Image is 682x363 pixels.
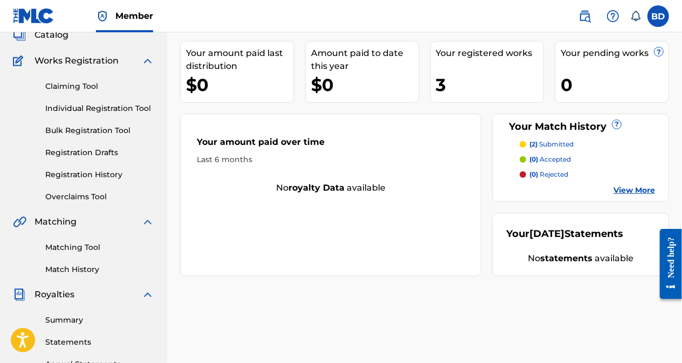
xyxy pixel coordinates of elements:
[181,181,481,194] div: No available
[529,155,571,164] p: accepted
[13,288,26,301] img: Royalties
[35,288,74,301] span: Royalties
[578,10,591,23] img: search
[13,29,26,41] img: Catalog
[529,155,538,163] span: (0)
[96,10,109,23] img: Top Rightsholder
[197,136,465,154] div: Your amount paid over time
[311,73,419,97] div: $0
[35,29,68,41] span: Catalog
[141,288,154,301] img: expand
[45,337,154,348] a: Statements
[45,264,154,275] a: Match History
[529,139,574,149] p: submitted
[520,139,655,149] a: (2) submitted
[647,5,669,27] div: User Menu
[13,215,26,228] img: Matching
[35,54,119,67] span: Works Registration
[45,242,154,253] a: Matching Tool
[574,5,596,27] a: Public Search
[45,169,154,180] a: Registration History
[13,54,27,67] img: Works Registration
[652,221,682,308] iframe: Resource Center
[45,81,154,92] a: Claiming Tool
[529,140,538,148] span: (2)
[45,147,154,158] a: Registration Drafts
[35,215,77,228] span: Matching
[311,47,419,73] div: Amount paid to date this year
[561,73,669,97] div: 0
[45,315,154,326] a: Summary
[506,227,623,241] div: Your Statements
[540,253,593,263] strong: statements
[45,191,154,203] a: Overclaims Tool
[141,215,154,228] img: expand
[614,185,655,196] a: View More
[607,10,619,23] img: help
[288,183,345,193] strong: royalty data
[602,5,624,27] div: Help
[529,228,564,240] span: [DATE]
[186,73,294,97] div: $0
[529,170,538,178] span: (0)
[520,170,655,179] a: (0) rejected
[520,155,655,164] a: (0) accepted
[630,11,641,22] div: Notifications
[655,47,663,56] span: ?
[529,170,568,179] p: rejected
[561,47,669,60] div: Your pending works
[45,103,154,114] a: Individual Registration Tool
[45,125,154,136] a: Bulk Registration Tool
[436,73,544,97] div: 3
[612,120,621,129] span: ?
[141,54,154,67] img: expand
[186,47,294,73] div: Your amount paid last distribution
[506,120,655,134] div: Your Match History
[115,10,153,22] span: Member
[13,8,54,24] img: MLC Logo
[436,47,544,60] div: Your registered works
[506,252,655,265] div: No available
[13,29,68,41] a: CatalogCatalog
[197,154,465,165] div: Last 6 months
